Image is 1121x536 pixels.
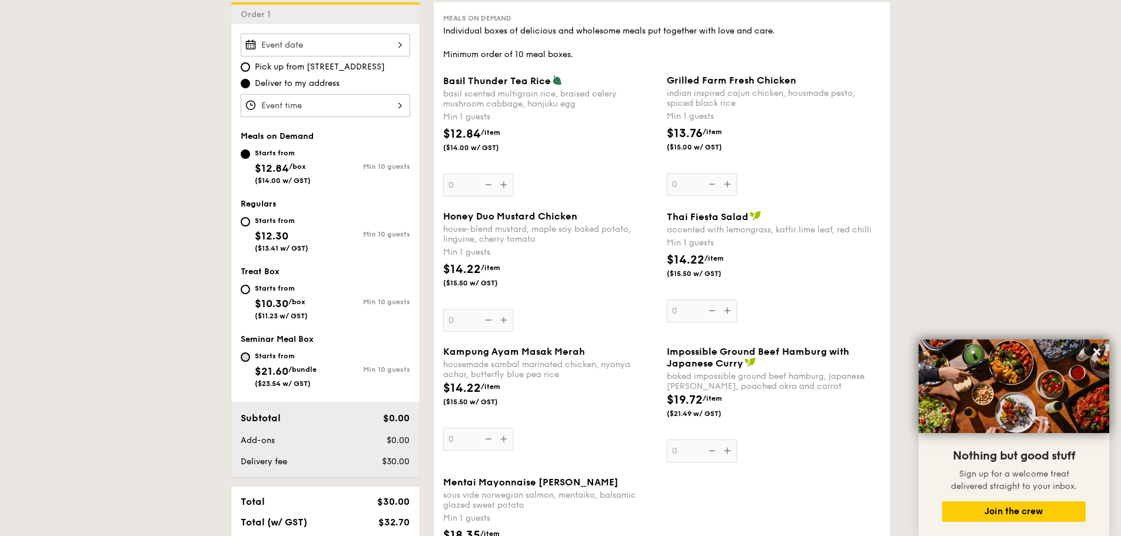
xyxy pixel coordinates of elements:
div: baked impossible ground beef hamburg, japanese [PERSON_NAME], poached okra and carrot [667,371,881,391]
div: Starts from [255,284,308,293]
img: icon-vegan.f8ff3823.svg [744,357,756,368]
div: Min 1 guests [443,247,657,258]
span: ($15.50 w/ GST) [443,278,523,288]
button: Close [1087,342,1106,361]
input: Starts from$21.60/bundle($23.54 w/ GST)Min 10 guests [241,352,250,362]
div: Min 10 guests [325,162,410,171]
span: /item [704,254,724,262]
div: Min 10 guests [325,298,410,306]
span: Delivery fee [241,457,287,467]
div: Min 1 guests [667,111,881,122]
div: housemade sambal marinated chicken, nyonya achar, butterfly blue pea rice [443,359,657,379]
input: Starts from$12.30($13.41 w/ GST)Min 10 guests [241,217,250,227]
span: Basil Thunder Tea Rice [443,75,551,86]
span: Thai Fiesta Salad [667,211,749,222]
span: Mentai Mayonnaise [PERSON_NAME] [443,477,618,488]
span: /item [703,128,722,136]
img: DSC07876-Edit02-Large.jpeg [919,339,1109,433]
div: sous vide norwegian salmon, mentaiko, balsamic glazed sweet potato [443,490,657,510]
img: icon-vegan.f8ff3823.svg [750,211,761,221]
div: Starts from [255,148,311,158]
span: ($21.49 w/ GST) [667,409,747,418]
span: Order 1 [241,9,275,19]
span: ($15.50 w/ GST) [667,269,747,278]
span: $30.00 [382,457,410,467]
span: ($13.41 w/ GST) [255,244,308,252]
span: ($15.00 w/ GST) [667,142,747,152]
span: ($23.54 w/ GST) [255,379,311,388]
span: Kampung Ayam Masak Merah [443,346,585,357]
span: Deliver to my address [255,78,340,89]
img: icon-vegetarian.fe4039eb.svg [552,75,563,85]
span: $12.84 [443,127,481,141]
div: accented with lemongrass, kaffir lime leaf, red chilli [667,225,881,235]
span: $12.84 [255,162,289,175]
div: Min 10 guests [325,365,410,374]
span: $12.30 [255,229,288,242]
span: $32.70 [378,517,410,528]
span: $21.60 [255,365,288,378]
input: Starts from$12.84/box($14.00 w/ GST)Min 10 guests [241,149,250,159]
span: Total [241,496,265,507]
span: $14.22 [443,381,481,395]
span: /item [481,264,500,272]
span: /box [289,162,306,171]
span: /item [703,394,722,402]
span: $14.22 [667,253,704,267]
span: ($15.50 w/ GST) [443,397,523,407]
div: Starts from [255,351,317,361]
input: Pick up from [STREET_ADDRESS] [241,62,250,72]
span: Meals on Demand [443,14,511,22]
span: Impossible Ground Beef Hamburg with Japanese Curry [667,346,849,369]
span: Seminar Meal Box [241,334,314,344]
input: Deliver to my address [241,79,250,88]
span: Meals on Demand [241,131,314,141]
span: /item [481,382,500,391]
div: Min 1 guests [443,111,657,123]
div: indian inspired cajun chicken, housmade pesto, spiced black rice [667,88,881,108]
span: $30.00 [377,496,410,507]
div: Min 1 guests [443,512,657,524]
span: Nothing but good stuff [953,449,1075,463]
span: Treat Box [241,267,280,277]
span: ($11.23 w/ GST) [255,312,308,320]
div: Individual boxes of delicious and wholesome meals put together with love and care. Minimum order ... [443,25,881,61]
span: Total (w/ GST) [241,517,307,528]
span: Grilled Farm Fresh Chicken [667,75,796,86]
input: Event date [241,34,410,56]
input: Starts from$10.30/box($11.23 w/ GST)Min 10 guests [241,285,250,294]
div: house-blend mustard, maple soy baked potato, linguine, cherry tomato [443,224,657,244]
span: ($14.00 w/ GST) [255,177,311,185]
div: Min 1 guests [667,237,881,249]
span: ($14.00 w/ GST) [443,143,523,152]
span: /box [288,298,305,306]
span: $0.00 [387,435,410,445]
span: Subtotal [241,412,281,424]
span: Sign up for a welcome treat delivered straight to your inbox. [951,469,1077,491]
span: $0.00 [383,412,410,424]
span: $10.30 [255,297,288,310]
span: Pick up from [STREET_ADDRESS] [255,61,385,73]
span: /item [481,128,500,137]
span: Honey Duo Mustard Chicken [443,211,577,222]
div: basil scented multigrain rice, braised celery mushroom cabbage, hanjuku egg [443,89,657,109]
span: Add-ons [241,435,275,445]
div: Min 10 guests [325,230,410,238]
input: Event time [241,94,410,117]
span: $13.76 [667,126,703,141]
span: $19.72 [667,393,703,407]
span: Regulars [241,199,277,209]
span: /bundle [288,365,317,374]
div: Starts from [255,216,308,225]
span: $14.22 [443,262,481,277]
button: Join the crew [942,501,1086,522]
